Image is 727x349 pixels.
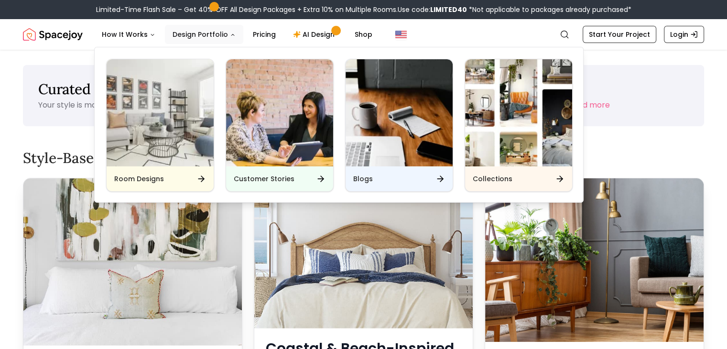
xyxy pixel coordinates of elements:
nav: Global [23,19,704,50]
p: Your style is more than a trend—it’s how you live, what you love, and how you want your home to f... [38,99,564,110]
img: Spacejoy Logo [23,25,83,44]
a: Room DesignsRoom Designs [106,59,214,192]
a: Pricing [245,25,283,44]
span: *Not applicable to packages already purchased* [467,5,631,14]
h2: Style-Based Collections [23,149,704,166]
span: Use code: [398,5,467,14]
img: Customer Stories [226,59,333,166]
img: Collections [465,59,572,166]
div: Limited-Time Flash Sale – Get 40% OFF All Design Packages + Extra 10% on Multiple Rooms. [96,5,631,14]
h6: Blogs [353,174,373,184]
img: Blogs [346,59,453,166]
img: United States [395,29,407,40]
h6: Room Designs [114,174,164,184]
a: Customer StoriesCustomer Stories [226,59,334,192]
a: Spacejoy [23,25,83,44]
h6: Customer Stories [234,174,294,184]
h1: Curated Interior Design Collections, Styled Just for You [38,80,689,98]
nav: Main [94,25,380,44]
a: Start Your Project [583,26,656,43]
button: Design Portfolio [165,25,243,44]
img: Room Designs [107,59,214,166]
button: Read more [568,99,610,111]
a: BlogsBlogs [345,59,453,192]
b: LIMITED40 [430,5,467,14]
button: How It Works [94,25,163,44]
a: Shop [347,25,380,44]
a: Login [664,26,704,43]
a: AI Design [285,25,345,44]
div: Design Portfolio [95,47,584,203]
h6: Collections [473,174,512,184]
a: CollectionsCollections [465,59,573,192]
